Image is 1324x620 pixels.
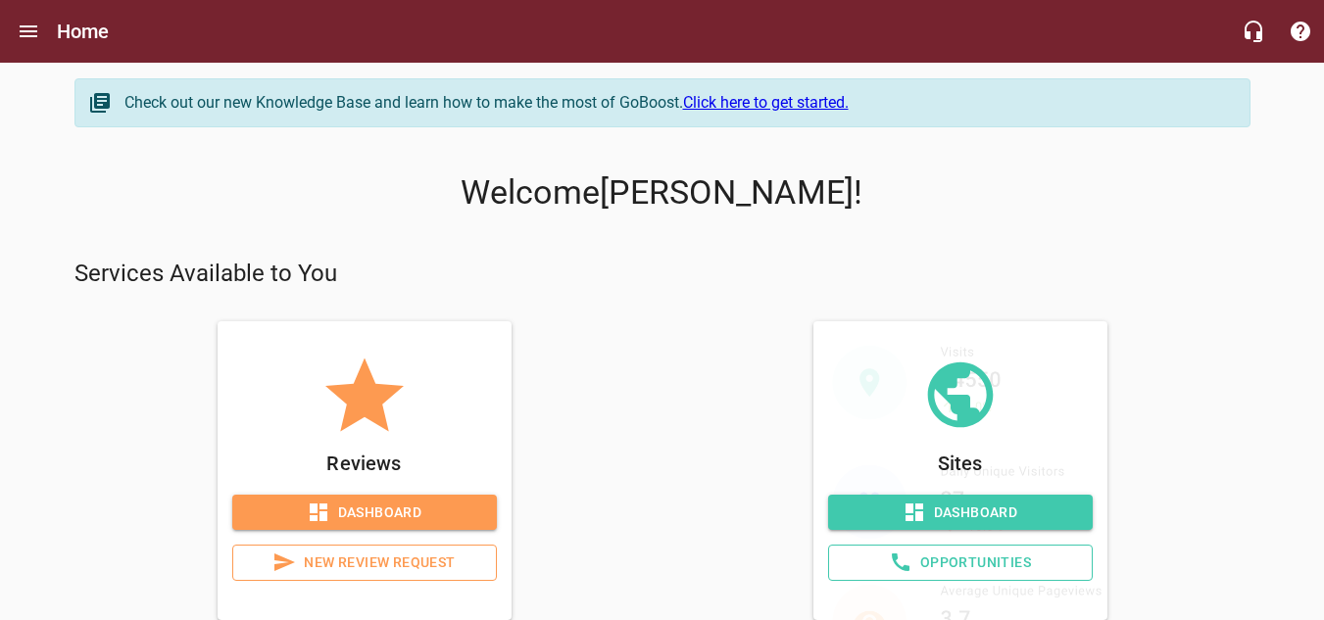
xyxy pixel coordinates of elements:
span: Dashboard [844,501,1077,525]
p: Sites [828,448,1093,479]
a: Dashboard [828,495,1093,531]
div: Check out our new Knowledge Base and learn how to make the most of GoBoost. [124,91,1230,115]
p: Welcome [PERSON_NAME] ! [74,173,1250,213]
a: New Review Request [232,545,497,581]
h6: Home [57,16,110,47]
button: Support Portal [1277,8,1324,55]
span: Opportunities [845,550,1076,575]
span: Dashboard [248,501,481,525]
a: Dashboard [232,495,497,531]
a: Opportunities [828,545,1093,581]
p: Services Available to You [74,259,1250,290]
span: New Review Request [249,550,480,575]
button: Open drawer [5,8,52,55]
button: Live Chat [1230,8,1277,55]
p: Reviews [232,448,497,479]
a: Click here to get started. [683,93,849,112]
